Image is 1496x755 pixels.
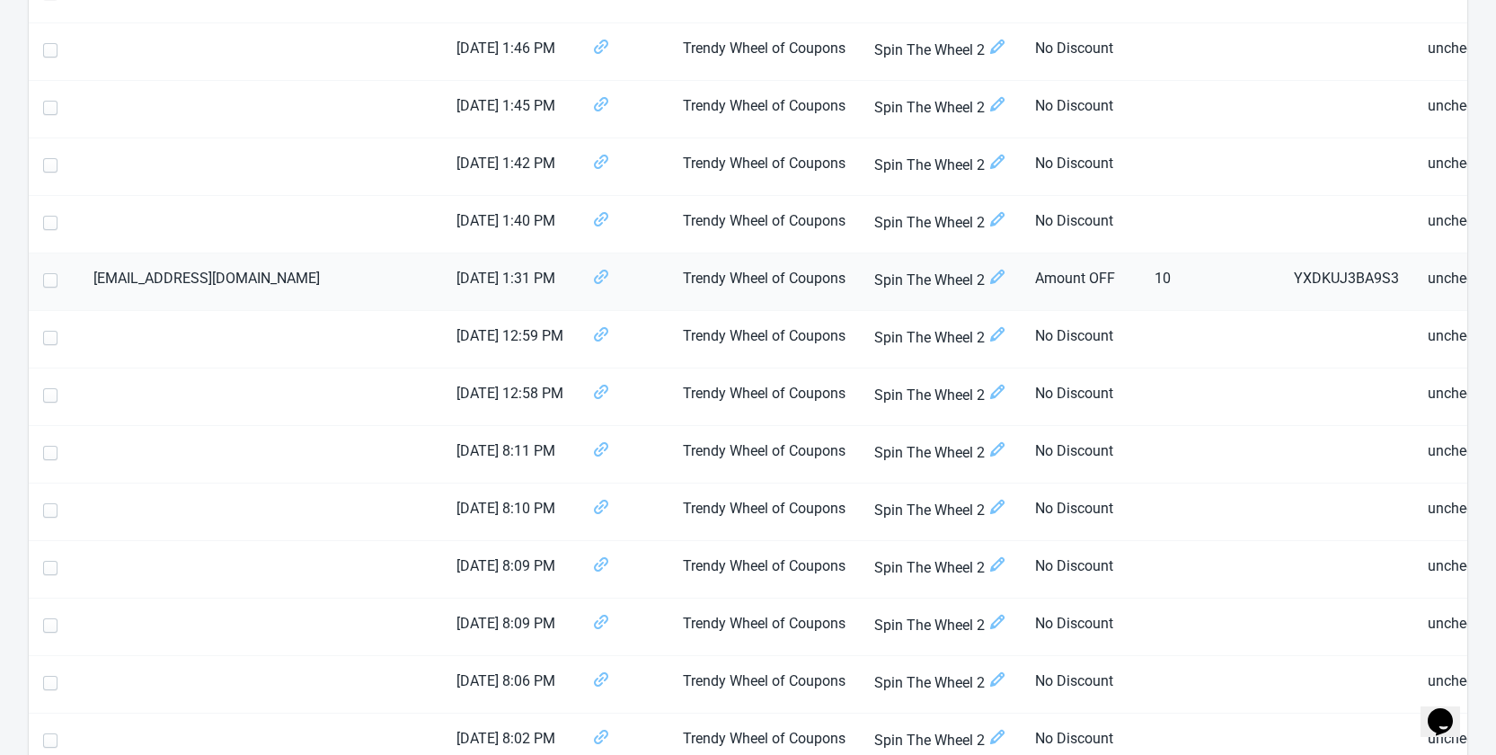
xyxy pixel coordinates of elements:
[1021,484,1140,541] td: No Discount
[1140,253,1279,311] td: 10
[1021,311,1140,369] td: No Discount
[442,311,578,369] td: [DATE] 12:59 PM
[668,599,860,656] td: Trendy Wheel of Coupons
[1021,369,1140,426] td: No Discount
[874,498,1006,522] span: Spin The Wheel 2
[1021,23,1140,81] td: No Discount
[442,426,578,484] td: [DATE] 8:11 PM
[1021,426,1140,484] td: No Discount
[668,484,860,541] td: Trendy Wheel of Coupons
[442,656,578,714] td: [DATE] 8:06 PM
[668,253,860,311] td: Trendy Wheel of Coupons
[1021,599,1140,656] td: No Discount
[668,81,860,138] td: Trendy Wheel of Coupons
[442,484,578,541] td: [DATE] 8:10 PM
[668,426,860,484] td: Trendy Wheel of Coupons
[874,153,1006,177] span: Spin The Wheel 2
[874,325,1006,350] span: Spin The Wheel 2
[1021,656,1140,714] td: No Discount
[874,383,1006,407] span: Spin The Wheel 2
[1021,541,1140,599] td: No Discount
[442,81,578,138] td: [DATE] 1:45 PM
[668,138,860,196] td: Trendy Wheel of Coupons
[1021,138,1140,196] td: No Discount
[442,196,578,253] td: [DATE] 1:40 PM
[79,253,442,311] td: [EMAIL_ADDRESS][DOMAIN_NAME]
[668,656,860,714] td: Trendy Wheel of Coupons
[1421,683,1478,737] iframe: chat widget
[874,671,1006,695] span: Spin The Wheel 2
[874,728,1006,752] span: Spin The Wheel 2
[1021,253,1140,311] td: Amount OFF
[874,210,1006,235] span: Spin The Wheel 2
[668,196,860,253] td: Trendy Wheel of Coupons
[442,23,578,81] td: [DATE] 1:46 PM
[442,138,578,196] td: [DATE] 1:42 PM
[668,23,860,81] td: Trendy Wheel of Coupons
[668,311,860,369] td: Trendy Wheel of Coupons
[1021,196,1140,253] td: No Discount
[874,38,1006,62] span: Spin The Wheel 2
[874,268,1006,292] span: Spin The Wheel 2
[874,555,1006,580] span: Spin The Wheel 2
[874,440,1006,465] span: Spin The Wheel 2
[442,369,578,426] td: [DATE] 12:58 PM
[668,369,860,426] td: Trendy Wheel of Coupons
[442,253,578,311] td: [DATE] 1:31 PM
[874,95,1006,120] span: Spin The Wheel 2
[874,613,1006,637] span: Spin The Wheel 2
[442,541,578,599] td: [DATE] 8:09 PM
[1279,253,1413,311] td: YXDKUJ3BA9S3
[442,599,578,656] td: [DATE] 8:09 PM
[668,541,860,599] td: Trendy Wheel of Coupons
[1021,81,1140,138] td: No Discount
